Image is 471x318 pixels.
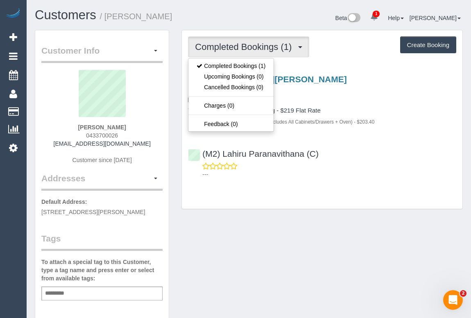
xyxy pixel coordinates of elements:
[41,232,163,251] legend: Tags
[100,12,172,21] small: / [PERSON_NAME]
[188,82,274,92] a: Cancelled Bookings (0)
[41,198,87,206] label: Default Address:
[388,15,404,21] a: Help
[5,8,21,20] img: Automaid Logo
[41,258,163,282] label: To attach a special tag to this Customer, type a tag name and press enter or select from availabl...
[188,71,274,82] a: Upcoming Bookings (0)
[78,124,126,131] strong: [PERSON_NAME]
[202,170,456,178] p: ---
[400,36,456,54] button: Create Booking
[54,140,151,147] a: [EMAIL_ADDRESS][DOMAIN_NAME]
[373,11,380,17] span: 1
[188,149,319,158] a: (M2) Lahiru Paranavithana (C)
[335,15,361,21] a: Beta
[443,290,463,310] iframe: Intercom live chat
[188,119,374,125] small: 1 x (20% OFF) Move Out/In (Empty - Includes All Cabinets/Drawers + Oven) - $203.40
[188,61,274,71] a: Completed Bookings (1)
[86,132,118,139] span: 0433700026
[188,107,456,114] h4: Three Bedroom Home Cleaning - $219 Flat Rate
[347,13,360,24] img: New interface
[460,290,466,297] span: 2
[35,8,96,22] a: Customers
[41,209,145,215] span: [STREET_ADDRESS][PERSON_NAME]
[366,8,382,26] a: 1
[188,95,456,104] p: One Time Cleaning
[195,42,296,52] span: Completed Bookings (1)
[410,15,461,21] a: [PERSON_NAME]
[72,157,132,163] span: Customer since [DATE]
[188,119,274,129] a: Feedback (0)
[188,36,309,57] button: Completed Bookings (1)
[188,100,274,111] a: Charges (0)
[41,45,163,63] legend: Customer Info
